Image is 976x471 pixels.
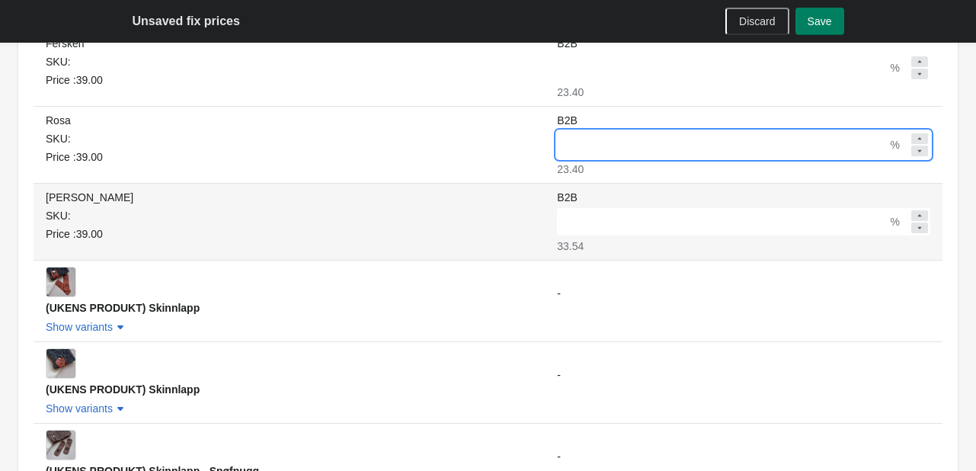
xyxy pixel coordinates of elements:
div: % [891,213,900,231]
span: Discard [739,15,775,27]
div: SKU: [46,54,533,69]
div: - [557,367,930,383]
div: Rosa [46,113,533,128]
button: Save [795,8,844,35]
div: % [891,59,900,77]
span: 23.40 [557,163,584,175]
div: Price : 39.00 [46,226,533,242]
div: [PERSON_NAME] [46,190,533,205]
button: Show variants [40,313,134,341]
div: Price : 39.00 [46,72,533,88]
span: Show variants [46,321,113,333]
div: % [891,136,900,154]
span: Show variants [46,402,113,415]
button: Show variants [40,395,134,422]
div: SKU: [46,131,533,146]
div: Fersken [46,36,533,51]
span: 23.40 [557,86,584,98]
div: - [557,286,930,301]
img: (UKENS PRODUKT) Skinnlapp - Snøfnugg [46,431,75,460]
img: (UKENS PRODUKT) Skinnlapp [46,349,75,378]
label: B2B [557,36,577,51]
div: - [557,449,930,464]
button: Discard [725,8,789,35]
span: (UKENS PRODUKT) Skinnlapp [46,302,200,314]
h2: Unsaved fix prices [133,12,240,30]
label: B2B [557,113,577,128]
div: Price : 39.00 [46,149,533,165]
span: 33.54 [557,240,584,252]
div: SKU: [46,208,533,223]
img: (UKENS PRODUKT) Skinnlapp [46,268,75,296]
span: Save [808,15,832,27]
label: B2B [557,190,577,205]
span: (UKENS PRODUKT) Skinnlapp [46,383,200,396]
